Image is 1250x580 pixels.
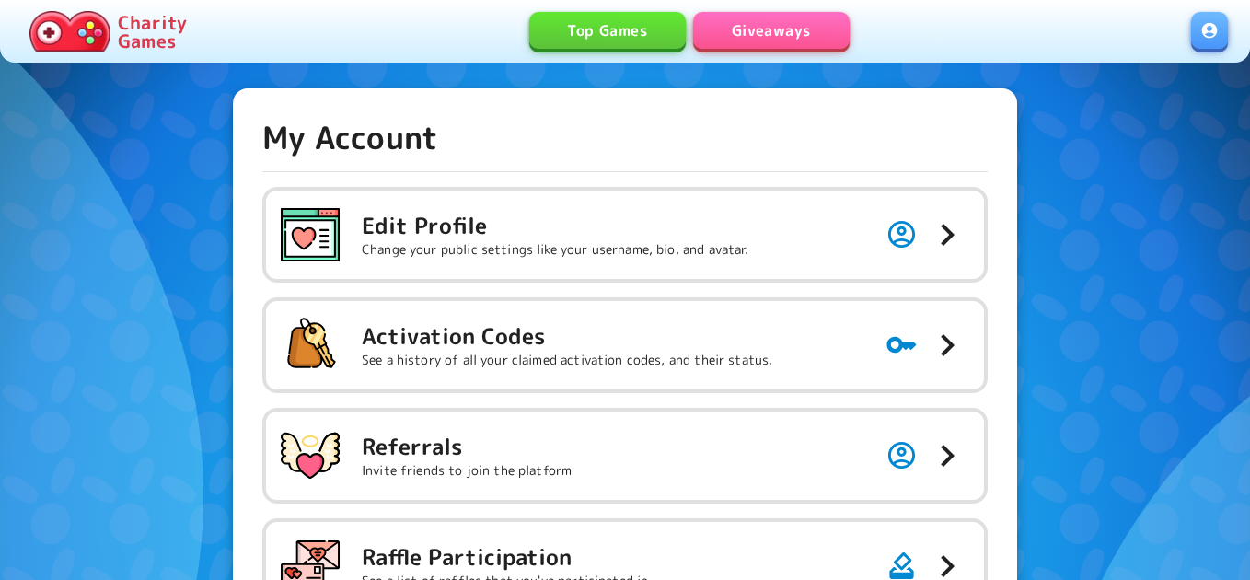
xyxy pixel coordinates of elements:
[362,321,772,351] h5: Activation Codes
[262,118,439,157] h4: My Account
[266,412,984,500] button: ReferralsInvite friends to join the platform
[22,7,194,55] a: Charity Games
[362,351,772,369] p: See a history of all your claimed activation codes, and their status.
[266,191,984,279] button: Edit ProfileChange your public settings like your username, bio, and avatar.
[362,432,572,461] h5: Referrals
[362,461,572,480] p: Invite friends to join the platform
[529,12,686,49] a: Top Games
[362,211,749,240] h5: Edit Profile
[693,12,850,49] a: Giveaways
[362,542,653,572] h5: Raffle Participation
[118,13,187,50] p: Charity Games
[266,301,984,389] button: Activation CodesSee a history of all your claimed activation codes, and their status.
[362,240,749,259] p: Change your public settings like your username, bio, and avatar.
[29,11,110,52] img: Charity.Games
